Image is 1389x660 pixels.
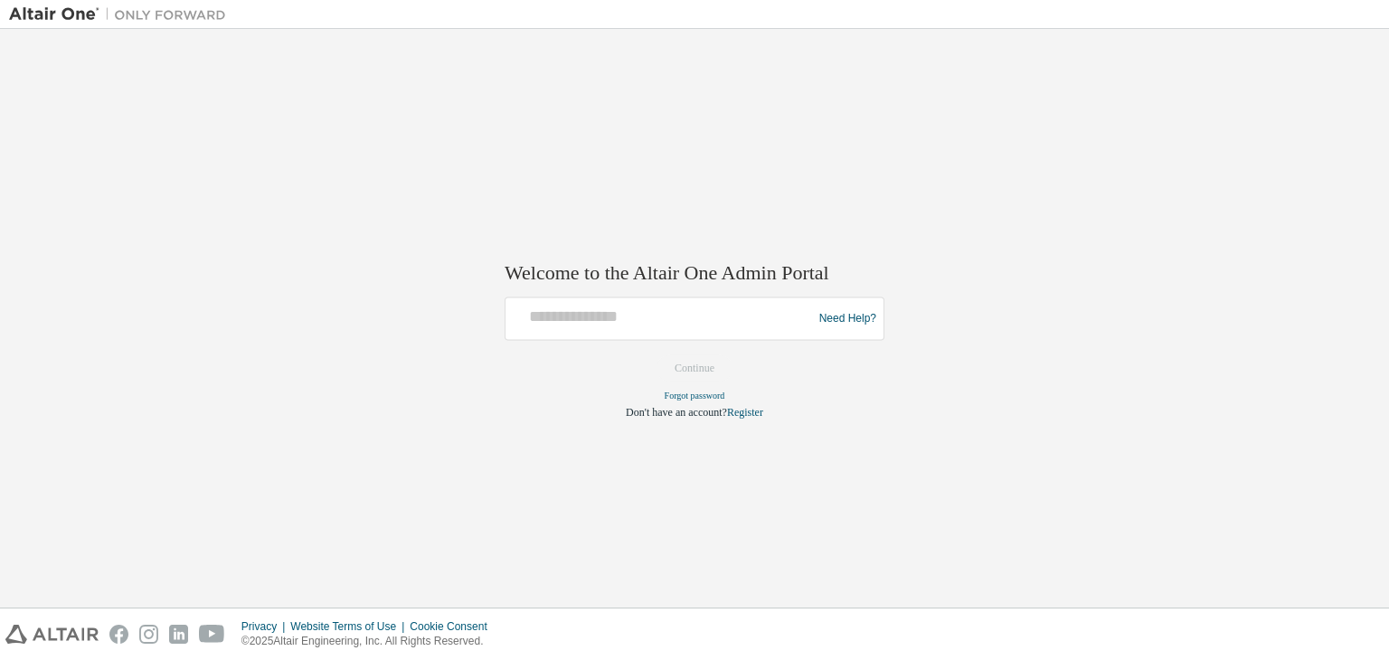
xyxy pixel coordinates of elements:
div: Cookie Consent [410,619,497,634]
img: facebook.svg [109,625,128,644]
a: Forgot password [665,391,725,401]
img: youtube.svg [199,625,225,644]
img: altair_logo.svg [5,625,99,644]
div: Privacy [241,619,290,634]
a: Need Help? [819,318,876,319]
img: linkedin.svg [169,625,188,644]
p: © 2025 Altair Engineering, Inc. All Rights Reserved. [241,634,498,649]
img: instagram.svg [139,625,158,644]
img: Altair One [9,5,235,24]
span: Don't have an account? [626,407,727,420]
a: Register [727,407,763,420]
h2: Welcome to the Altair One Admin Portal [505,260,884,286]
div: Website Terms of Use [290,619,410,634]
